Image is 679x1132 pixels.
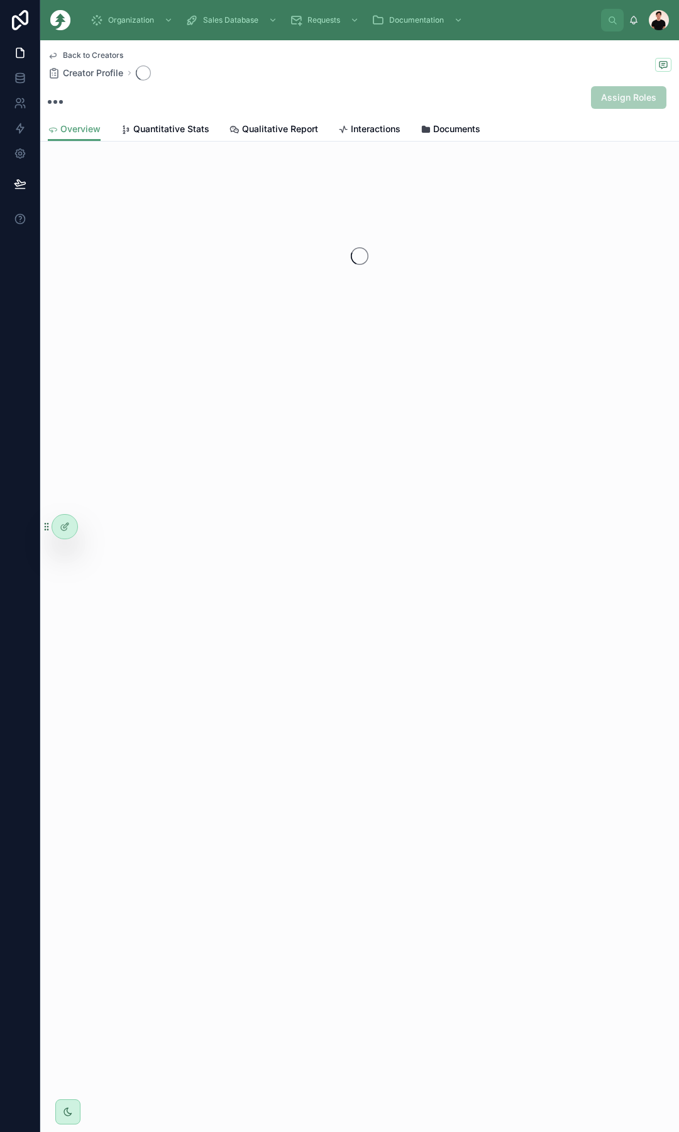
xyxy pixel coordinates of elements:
[421,118,480,143] a: Documents
[242,123,318,135] span: Qualitative Report
[338,118,400,143] a: Interactions
[229,118,318,143] a: Qualitative Report
[80,6,601,34] div: scrollable content
[108,15,154,25] span: Organization
[182,9,284,31] a: Sales Database
[50,10,70,30] img: App logo
[351,123,400,135] span: Interactions
[48,118,101,142] a: Overview
[433,123,480,135] span: Documents
[389,15,444,25] span: Documentation
[63,67,123,79] span: Creator Profile
[203,15,258,25] span: Sales Database
[48,67,123,79] a: Creator Profile
[121,118,209,143] a: Quantitative Stats
[48,50,123,60] a: Back to Creators
[60,123,101,135] span: Overview
[368,9,469,31] a: Documentation
[133,123,209,135] span: Quantitative Stats
[307,15,340,25] span: Requests
[87,9,179,31] a: Organization
[286,9,365,31] a: Requests
[63,50,123,60] span: Back to Creators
